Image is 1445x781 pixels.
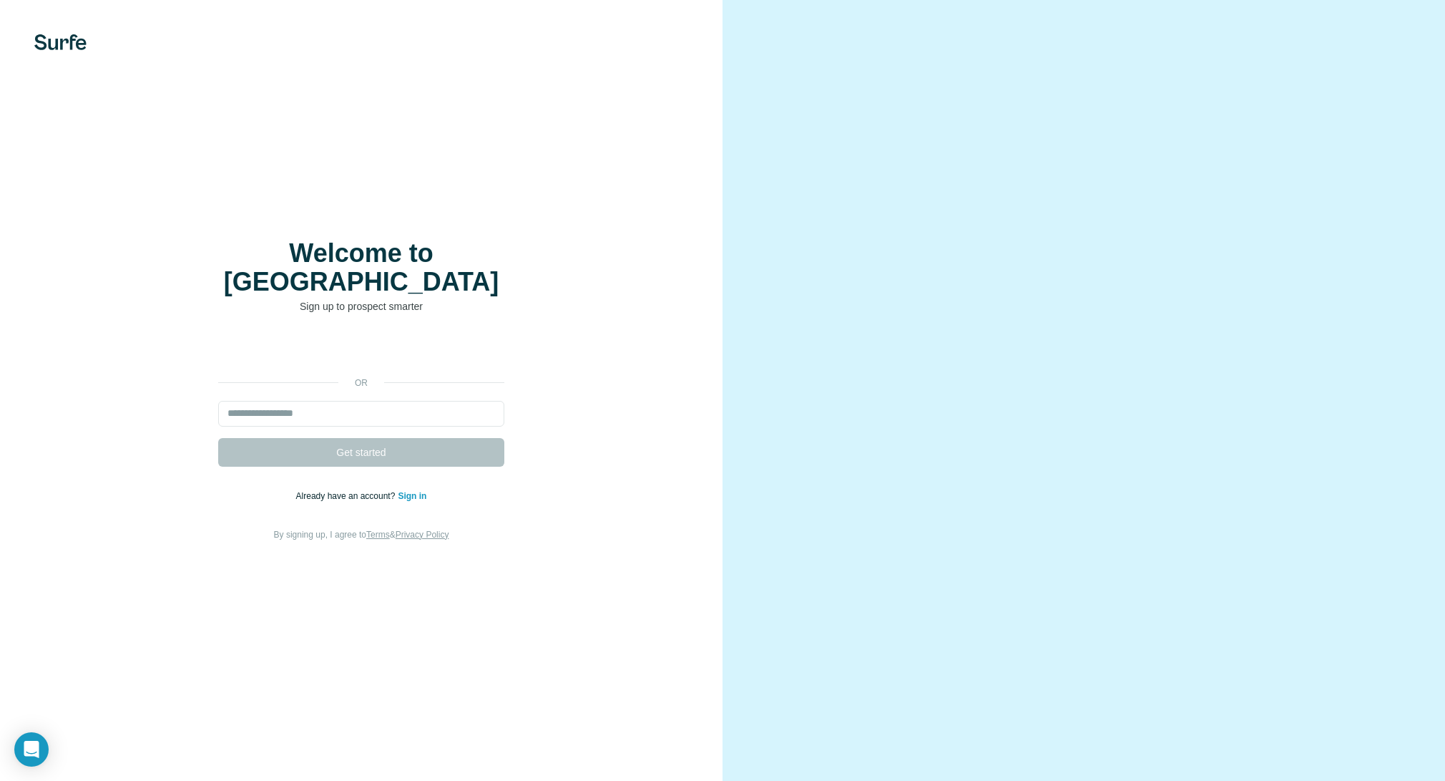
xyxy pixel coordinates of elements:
[218,299,504,314] p: Sign up to prospect smarter
[396,530,449,540] a: Privacy Policy
[398,491,426,501] a: Sign in
[218,239,504,296] h1: Welcome to [GEOGRAPHIC_DATA]
[34,34,87,50] img: Surfe's logo
[366,530,390,540] a: Terms
[14,732,49,767] div: Open Intercom Messenger
[296,491,398,501] span: Already have an account?
[274,530,449,540] span: By signing up, I agree to &
[338,377,384,389] p: or
[211,335,511,367] iframe: Sign in with Google Button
